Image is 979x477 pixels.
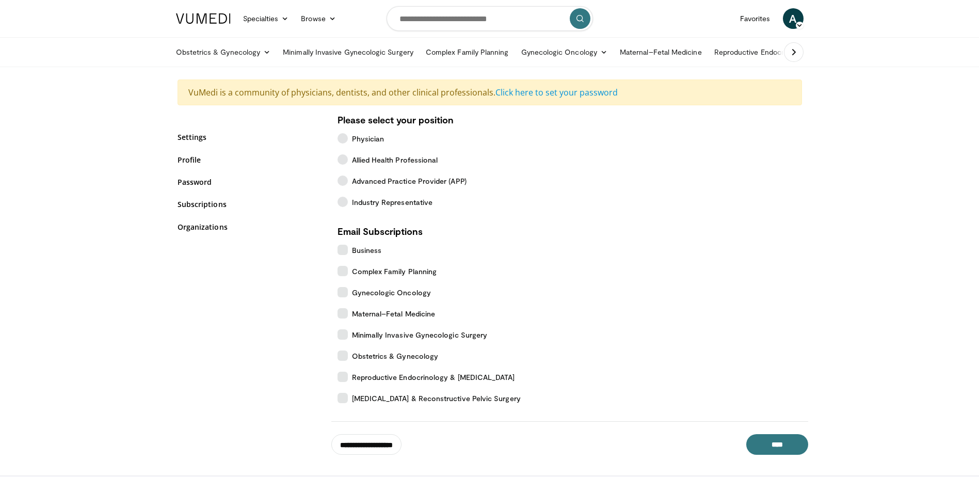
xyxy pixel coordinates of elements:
span: [MEDICAL_DATA] & Reconstructive Pelvic Surgery [352,393,521,404]
span: Advanced Practice Provider (APP) [352,176,467,186]
a: Specialties [237,8,295,29]
a: Gynecologic Oncology [515,42,614,62]
a: A [783,8,804,29]
a: Reproductive Endocrinology & [MEDICAL_DATA] [708,42,881,62]
span: Gynecologic Oncology [352,287,431,298]
span: Business [352,245,382,256]
a: Minimally Invasive Gynecologic Surgery [277,42,420,62]
a: Organizations [178,221,322,232]
a: Profile [178,154,322,165]
div: VuMedi is a community of physicians, dentists, and other clinical professionals. [178,79,802,105]
span: Obstetrics & Gynecology [352,351,439,361]
span: Maternal–Fetal Medicine [352,308,436,319]
strong: Email Subscriptions [338,226,423,237]
span: Industry Representative [352,197,433,208]
a: Complex Family Planning [420,42,515,62]
span: Physician [352,133,384,144]
a: Click here to set your password [495,87,618,98]
span: Allied Health Professional [352,154,438,165]
a: Subscriptions [178,199,322,210]
a: Obstetrics & Gynecology [170,42,277,62]
input: Search topics, interventions [387,6,593,31]
img: VuMedi Logo [176,13,231,24]
a: Favorites [734,8,777,29]
span: Minimally Invasive Gynecologic Surgery [352,329,488,340]
a: Browse [295,8,342,29]
strong: Please select your position [338,114,454,125]
span: Reproductive Endocrinology & [MEDICAL_DATA] [352,372,515,383]
a: Maternal–Fetal Medicine [614,42,708,62]
span: Complex Family Planning [352,266,437,277]
a: Password [178,177,322,187]
a: Settings [178,132,322,142]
